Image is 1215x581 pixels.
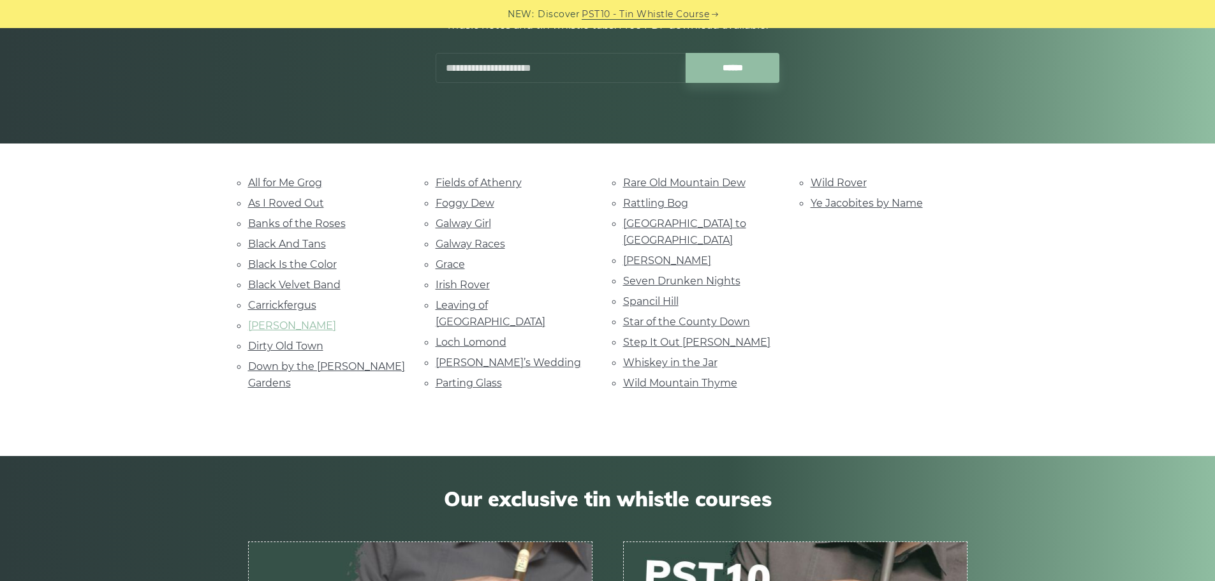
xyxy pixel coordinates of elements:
[623,177,746,189] a: Rare Old Mountain Dew
[538,7,580,22] span: Discover
[436,357,581,369] a: [PERSON_NAME]’s Wedding
[582,7,709,22] a: PST10 - Tin Whistle Course
[623,316,750,328] a: Star of the County Down
[623,217,746,246] a: [GEOGRAPHIC_DATA] to [GEOGRAPHIC_DATA]
[248,217,346,230] a: Banks of the Roses
[248,258,337,270] a: Black Is the Color
[623,357,718,369] a: Whiskey in the Jar
[811,197,923,209] a: Ye Jacobites by Name
[436,279,490,291] a: Irish Rover
[623,275,740,287] a: Seven Drunken Nights
[623,336,770,348] a: Step It Out [PERSON_NAME]
[436,336,506,348] a: Loch Lomond
[248,197,324,209] a: As I Roved Out
[436,177,522,189] a: Fields of Athenry
[623,197,688,209] a: Rattling Bog
[436,258,465,270] a: Grace
[248,238,326,250] a: Black And Tans
[436,238,505,250] a: Galway Races
[811,177,867,189] a: Wild Rover
[248,177,322,189] a: All for Me Grog
[248,360,405,389] a: Down by the [PERSON_NAME] Gardens
[248,340,323,352] a: Dirty Old Town
[248,320,336,332] a: [PERSON_NAME]
[623,295,679,307] a: Spancil Hill
[436,217,491,230] a: Galway Girl
[248,487,968,511] span: Our exclusive tin whistle courses
[248,299,316,311] a: Carrickfergus
[436,197,494,209] a: Foggy Dew
[436,299,545,328] a: Leaving of [GEOGRAPHIC_DATA]
[248,279,341,291] a: Black Velvet Band
[508,7,534,22] span: NEW:
[623,254,711,267] a: [PERSON_NAME]
[623,377,737,389] a: Wild Mountain Thyme
[436,377,502,389] a: Parting Glass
